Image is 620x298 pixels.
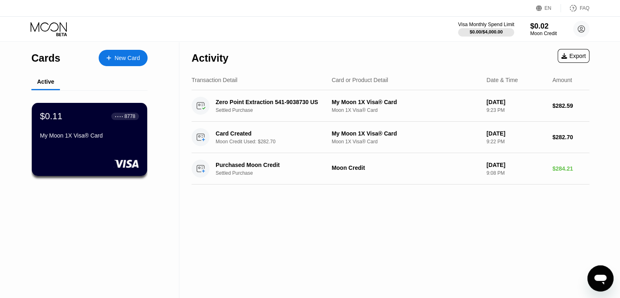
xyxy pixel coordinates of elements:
div: Export [561,53,586,59]
div: Active [37,78,54,85]
div: [DATE] [486,130,546,137]
div: $0.11● ● ● ●8778My Moon 1X Visa® Card [32,103,147,176]
div: New Card [115,55,140,62]
div: Amount [552,77,572,83]
div: My Moon 1X Visa® Card [40,132,139,139]
div: Export [558,49,589,63]
div: $282.70 [552,134,589,140]
div: Card Created [216,130,327,137]
div: New Card [99,50,148,66]
div: EN [545,5,552,11]
div: Moon Credit [332,165,480,171]
div: FAQ [580,5,589,11]
div: $0.00 / $4,000.00 [470,29,503,34]
div: My Moon 1X Visa® Card [332,130,480,137]
div: Purchased Moon Credit [216,162,327,168]
div: 9:08 PM [486,170,546,176]
div: Card or Product Detail [332,77,388,83]
div: My Moon 1X Visa® Card [332,99,480,105]
div: $0.02 [530,22,557,31]
div: $0.11 [40,111,62,122]
div: EN [536,4,561,12]
div: Purchased Moon CreditSettled PurchaseMoon Credit[DATE]9:08 PM$284.21 [192,153,589,185]
div: Settled Purchase [216,170,336,176]
div: [DATE] [486,99,546,105]
iframe: Button to launch messaging window [587,265,613,291]
div: Settled Purchase [216,107,336,113]
div: 9:22 PM [486,139,546,145]
div: 9:23 PM [486,107,546,113]
div: $0.02Moon Credit [530,22,557,36]
div: FAQ [561,4,589,12]
div: $282.59 [552,102,589,109]
div: Transaction Detail [192,77,237,83]
div: Zero Point Extraction 541-9038730 USSettled PurchaseMy Moon 1X Visa® CardMoon 1X Visa® Card[DATE]... [192,90,589,122]
div: Moon 1X Visa® Card [332,107,480,113]
div: Activity [192,52,228,64]
div: Zero Point Extraction 541-9038730 US [216,99,327,105]
div: Visa Monthly Spend Limit$0.00/$4,000.00 [459,22,514,36]
div: [DATE] [486,162,546,168]
div: Card CreatedMoon Credit Used: $282.70My Moon 1X Visa® CardMoon 1X Visa® Card[DATE]9:22 PM$282.70 [192,122,589,153]
div: $284.21 [552,165,589,172]
div: Visa Monthly Spend Limit [458,22,514,27]
div: Moon Credit Used: $282.70 [216,139,336,145]
div: Moon Credit [530,31,557,36]
div: Moon 1X Visa® Card [332,139,480,145]
div: ● ● ● ● [115,115,123,118]
div: Cards [31,52,60,64]
div: Date & Time [486,77,518,83]
div: 8778 [124,113,135,119]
